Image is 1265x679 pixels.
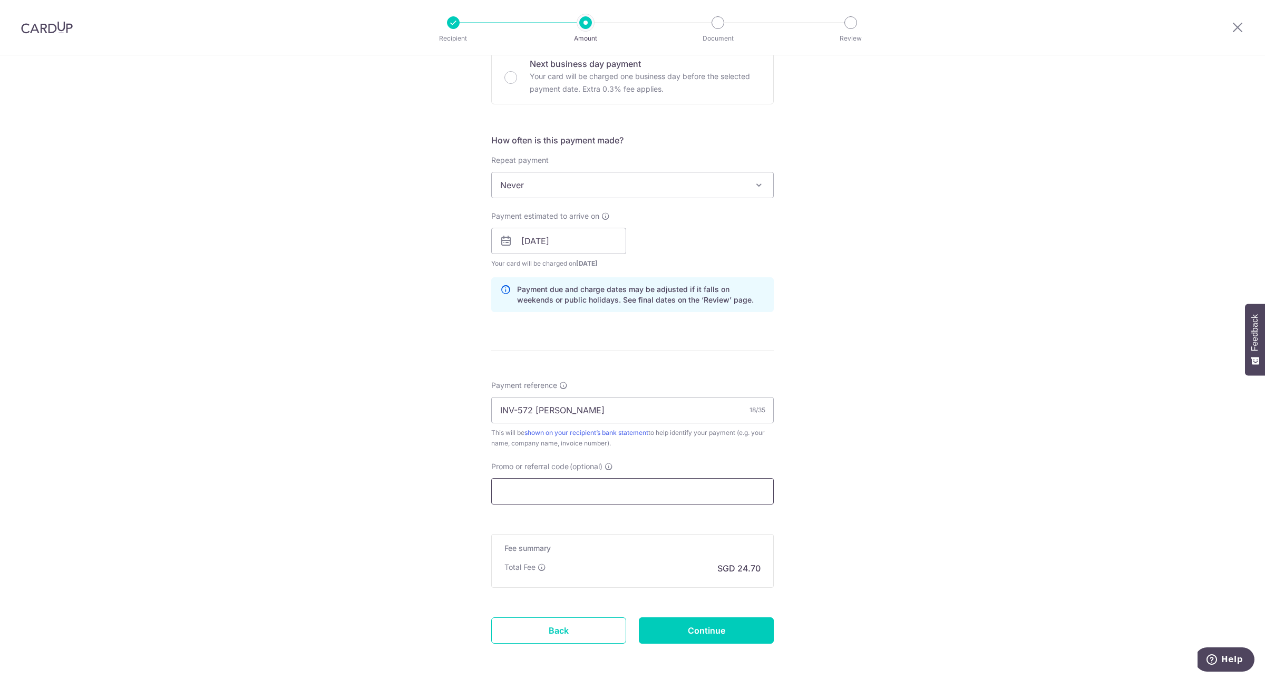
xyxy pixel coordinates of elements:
input: DD / MM / YYYY [491,228,626,254]
p: Review [812,33,890,44]
span: Your card will be charged on [491,258,626,269]
span: (optional) [570,461,602,472]
span: Never [491,172,774,198]
div: This will be to help identify your payment (e.g. your name, company name, invoice number). [491,428,774,449]
button: Feedback - Show survey [1245,304,1265,375]
h5: How often is this payment made? [491,134,774,147]
div: 18/35 [750,405,765,415]
span: [DATE] [576,259,598,267]
p: Payment due and charge dates may be adjusted if it falls on weekends or public holidays. See fina... [517,284,765,305]
span: Promo or referral code [491,461,569,472]
img: CardUp [21,21,73,34]
p: Document [679,33,757,44]
label: Repeat payment [491,155,549,166]
span: Feedback [1250,314,1260,351]
p: Next business day payment [530,57,761,70]
p: SGD 24.70 [717,562,761,575]
p: Total Fee [504,562,536,573]
h5: Fee summary [504,543,761,554]
span: Payment reference [491,380,557,391]
p: Amount [547,33,625,44]
p: Your card will be charged one business day before the selected payment date. Extra 0.3% fee applies. [530,70,761,95]
input: Continue [639,617,774,644]
a: shown on your recipient’s bank statement [524,429,648,436]
span: Never [492,172,773,198]
span: Payment estimated to arrive on [491,211,599,221]
iframe: Opens a widget where you can find more information [1198,647,1254,674]
a: Back [491,617,626,644]
p: Recipient [414,33,492,44]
